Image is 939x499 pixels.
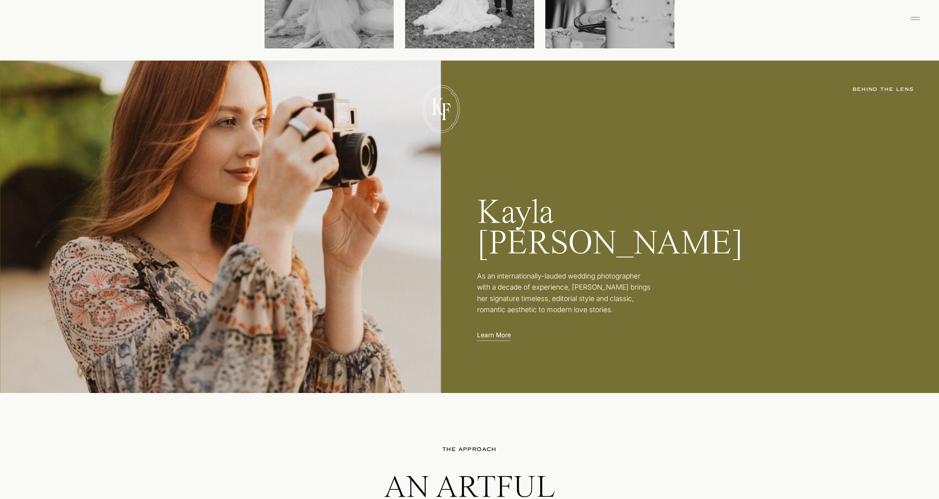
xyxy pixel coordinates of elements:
p: The approach [429,445,511,456]
p: As an internationally-lauded wedding photographer with a decade of experience, [PERSON_NAME] brin... [477,271,655,317]
a: Kayla[PERSON_NAME] [477,199,647,262]
a: BEHIND THE LENS [811,86,914,109]
h2: Kayla [PERSON_NAME] [477,199,647,262]
p: F [433,100,459,124]
a: Learn More [477,331,515,338]
p: K [425,95,451,119]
